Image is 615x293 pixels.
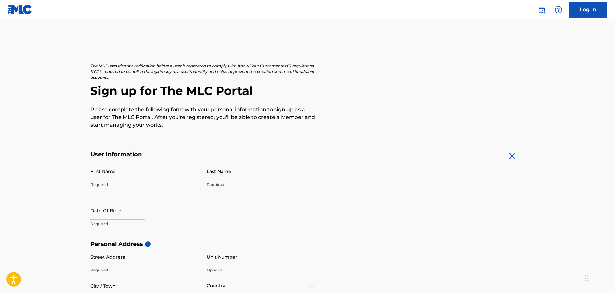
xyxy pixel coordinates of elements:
[585,269,589,288] div: Drag
[145,241,151,247] span: i
[507,151,517,161] img: close
[90,221,199,227] p: Required
[207,267,315,273] p: Optional
[569,2,607,18] a: Log In
[207,182,315,188] p: Required
[90,151,315,158] h5: User Information
[90,106,315,129] p: Please complete the following form with your personal information to sign up as a user for The ML...
[90,84,525,98] h2: Sign up for The MLC Portal
[583,262,615,293] iframe: Chat Widget
[90,241,525,248] h5: Personal Address
[555,6,562,14] img: help
[538,6,546,14] img: search
[535,3,548,16] a: Public Search
[90,267,199,273] p: Required
[552,3,565,16] div: Help
[90,182,199,188] p: Required
[90,63,315,80] p: The MLC uses identity verification before a user is registered to comply with Know Your Customer ...
[8,5,32,14] img: MLC Logo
